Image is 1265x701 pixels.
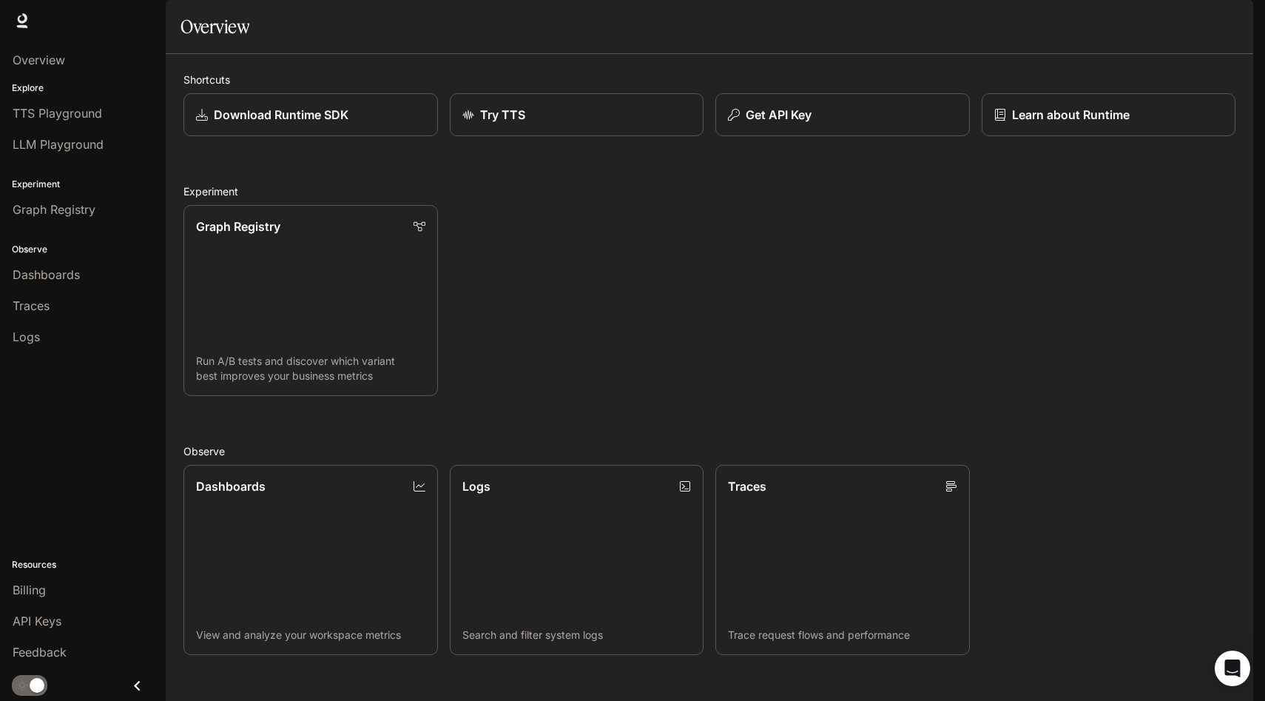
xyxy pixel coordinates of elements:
[214,106,348,124] p: Download Runtime SDK
[450,93,704,136] a: Try TTS
[183,443,1235,459] h2: Observe
[196,477,266,495] p: Dashboards
[183,205,438,396] a: Graph RegistryRun A/B tests and discover which variant best improves your business metrics
[728,477,766,495] p: Traces
[183,465,438,656] a: DashboardsView and analyze your workspace metrics
[183,93,438,136] a: Download Runtime SDK
[728,628,957,643] p: Trace request flows and performance
[715,465,970,656] a: TracesTrace request flows and performance
[1215,651,1250,686] div: Open Intercom Messenger
[1012,106,1130,124] p: Learn about Runtime
[715,93,970,136] button: Get API Key
[450,465,704,656] a: LogsSearch and filter system logs
[462,628,692,643] p: Search and filter system logs
[462,477,490,495] p: Logs
[196,628,425,643] p: View and analyze your workspace metrics
[480,106,525,124] p: Try TTS
[196,354,425,383] p: Run A/B tests and discover which variant best improves your business metrics
[746,106,812,124] p: Get API Key
[982,93,1236,136] a: Learn about Runtime
[183,184,1235,199] h2: Experiment
[183,72,1235,87] h2: Shortcuts
[181,12,249,41] h1: Overview
[196,218,280,235] p: Graph Registry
